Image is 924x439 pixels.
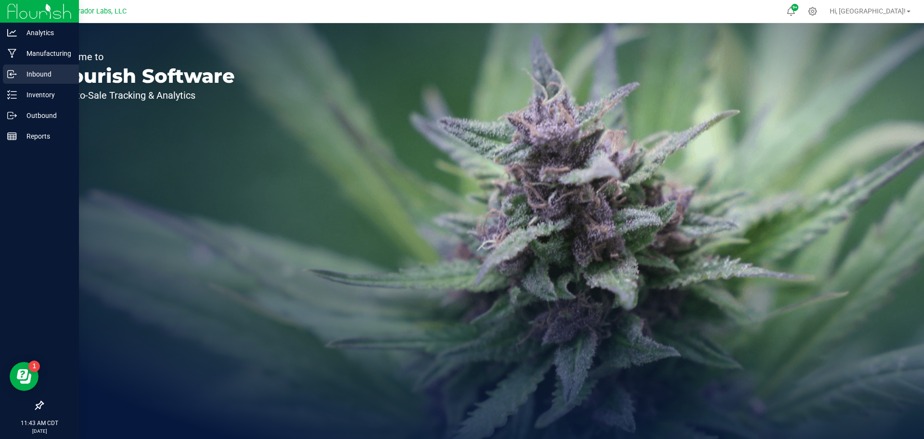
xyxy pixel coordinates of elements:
[17,89,75,101] p: Inventory
[7,111,17,120] inline-svg: Outbound
[52,66,235,86] p: Flourish Software
[7,49,17,58] inline-svg: Manufacturing
[52,52,235,62] p: Welcome to
[17,27,75,39] p: Analytics
[52,90,235,100] p: Seed-to-Sale Tracking & Analytics
[70,7,127,15] span: Curador Labs, LLC
[7,131,17,141] inline-svg: Reports
[4,427,75,435] p: [DATE]
[17,110,75,121] p: Outbound
[7,28,17,38] inline-svg: Analytics
[807,7,819,16] div: Manage settings
[4,419,75,427] p: 11:43 AM CDT
[17,68,75,80] p: Inbound
[7,69,17,79] inline-svg: Inbound
[10,362,38,391] iframe: Resource center
[28,361,40,372] iframe: Resource center unread badge
[7,90,17,100] inline-svg: Inventory
[793,6,797,10] span: 9+
[17,48,75,59] p: Manufacturing
[17,130,75,142] p: Reports
[830,7,906,15] span: Hi, [GEOGRAPHIC_DATA]!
